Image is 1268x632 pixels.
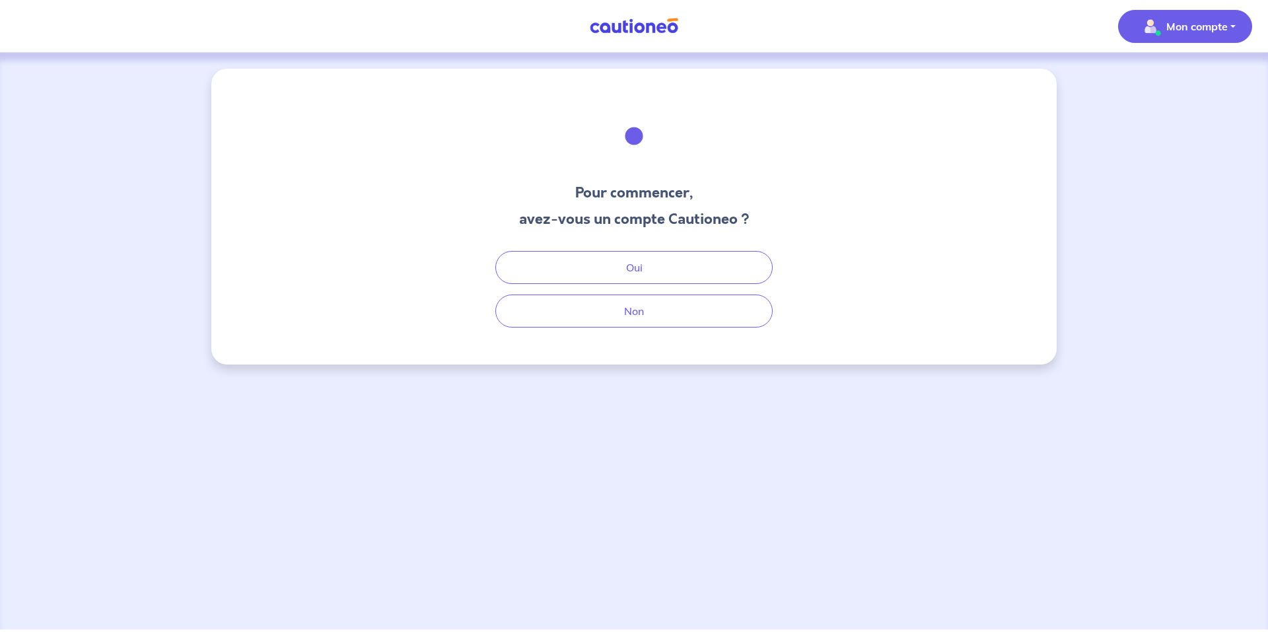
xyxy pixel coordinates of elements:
img: illu_welcome.svg [598,100,670,172]
img: Cautioneo [584,18,684,34]
h3: avez-vous un compte Cautioneo ? [519,209,750,230]
button: Oui [495,251,773,284]
button: Non [495,295,773,328]
p: Mon compte [1166,18,1228,34]
img: illu_account_valid_menu.svg [1140,16,1161,37]
button: illu_account_valid_menu.svgMon compte [1118,10,1252,43]
h3: Pour commencer, [519,182,750,203]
